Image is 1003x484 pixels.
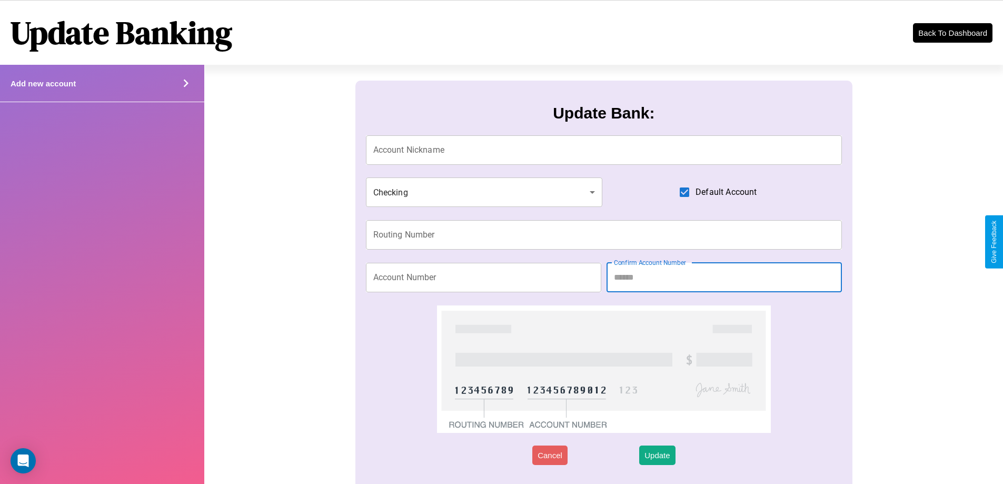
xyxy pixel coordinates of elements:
[553,104,654,122] h3: Update Bank:
[366,177,603,207] div: Checking
[614,258,686,267] label: Confirm Account Number
[990,221,998,263] div: Give Feedback
[532,446,568,465] button: Cancel
[11,79,76,88] h4: Add new account
[11,11,232,54] h1: Update Banking
[437,305,770,433] img: check
[11,448,36,473] div: Open Intercom Messenger
[696,186,757,199] span: Default Account
[913,23,992,43] button: Back To Dashboard
[639,446,675,465] button: Update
